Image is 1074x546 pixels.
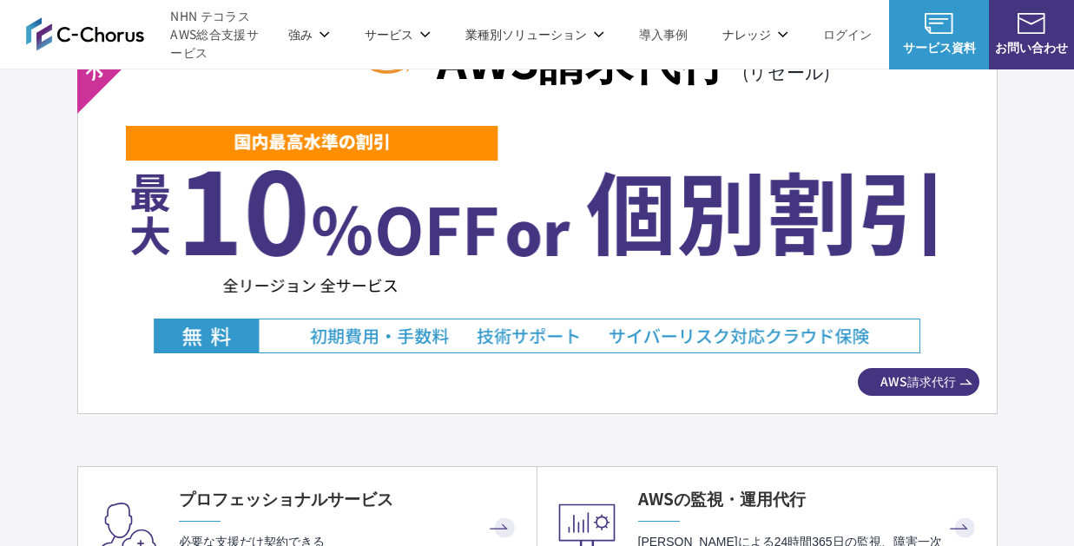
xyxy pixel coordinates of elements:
p: サービス [365,25,431,43]
span: NHN テコラス AWS総合支援サービス [170,7,271,62]
img: 最大10%OFFor個別割引(EC2 15%OFF・CloudFront 65%OFFなど) 初期費用・手数料、技術サポート、サイバー対応クラウド保険 無料 [126,124,948,353]
h4: プロフェッショナルサービス [179,487,519,510]
a: 導入事例 [639,25,688,43]
span: お問い合わせ [989,38,1074,56]
p: 強み [288,25,330,43]
img: お問い合わせ [1018,13,1045,34]
p: 業種別ソリューション [465,25,604,43]
a: AWS総合支援サービス C-Chorus NHN テコラスAWS総合支援サービス [26,7,271,62]
img: AWS総合支援サービス C-Chorus サービス資料 [925,13,952,34]
p: ナレッジ [722,25,788,43]
h4: AWSの監視・運用代行 [638,487,979,510]
span: サービス資料 [889,38,989,56]
span: (リセール) [742,58,830,85]
a: powered by AWS AWS請求代行(リセール) 最大10%OFFor個別割引(EC2 15%OFF・CloudFront 65%OFFなど) 初期費用・手数料、技術サポート、サイバー対... [77,6,998,414]
span: AWS請求代行 [858,372,979,391]
img: AWS総合支援サービス C-Chorus [26,17,144,51]
a: ログイン [823,25,872,43]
